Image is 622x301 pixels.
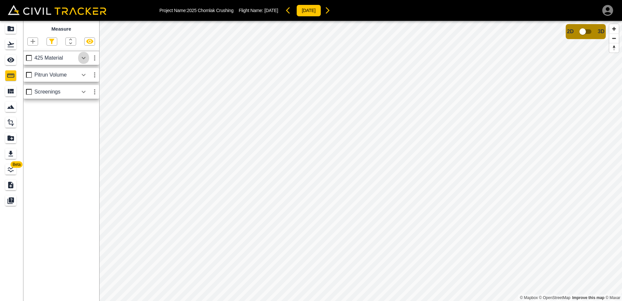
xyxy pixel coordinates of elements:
a: Maxar [605,295,620,300]
p: Flight Name: [239,8,278,13]
button: [DATE] [296,5,321,17]
img: Civil Tracker [8,5,106,15]
button: Reset bearing to north [609,43,619,52]
canvas: Map [99,21,622,301]
a: OpenStreetMap [539,295,571,300]
span: 2D [567,29,574,35]
a: Map feedback [572,295,604,300]
p: Project Name: 2025 Chomlak Crushing [159,8,234,13]
span: 3D [598,29,604,35]
button: Zoom out [609,34,619,43]
button: Zoom in [609,24,619,34]
span: [DATE] [264,8,278,13]
a: Mapbox [520,295,538,300]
